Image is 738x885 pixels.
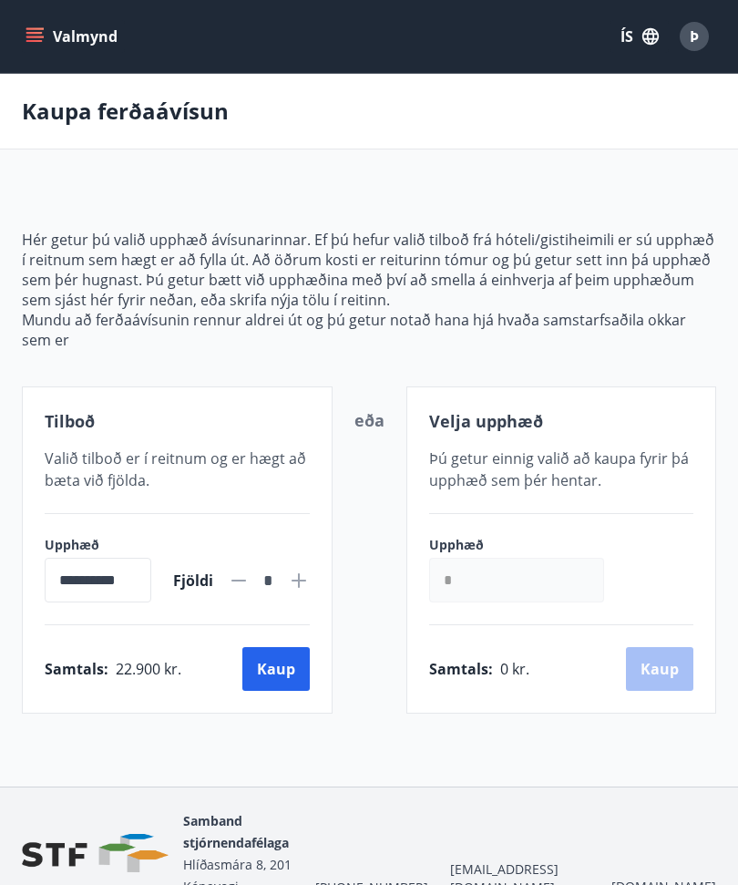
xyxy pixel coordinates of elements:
[22,20,125,53] button: menu
[429,410,543,432] span: Velja upphæð
[690,26,699,46] span: Þ
[45,410,95,432] span: Tilboð
[173,571,213,591] span: Fjöldi
[672,15,716,58] button: Þ
[22,834,169,873] img: vjCaq2fThgY3EUYqSgpjEiBg6WP39ov69hlhuPVN.png
[22,310,716,350] p: Mundu að ferðaávísunin rennur aldrei út og þú getur notað hana hjá hvaða samstarfsaðila okkar sem er
[22,230,716,310] p: Hér getur þú valið upphæð ávísunarinnar. Ef þú hefur valið tilboð frá hóteli/gistiheimili er sú u...
[183,812,289,851] span: Samband stjórnendafélaga
[429,448,689,490] span: Þú getur einnig valið að kaupa fyrir þá upphæð sem þér hentar.
[610,20,669,53] button: ÍS
[242,647,310,691] button: Kaup
[45,536,151,554] label: Upphæð
[45,448,306,490] span: Valið tilboð er í reitnum og er hægt að bæta við fjölda.
[116,659,181,679] span: 22.900 kr.
[500,659,529,679] span: 0 kr.
[354,409,384,431] span: eða
[429,536,622,554] label: Upphæð
[429,659,493,679] span: Samtals :
[22,96,229,127] p: Kaupa ferðaávísun
[45,659,108,679] span: Samtals :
